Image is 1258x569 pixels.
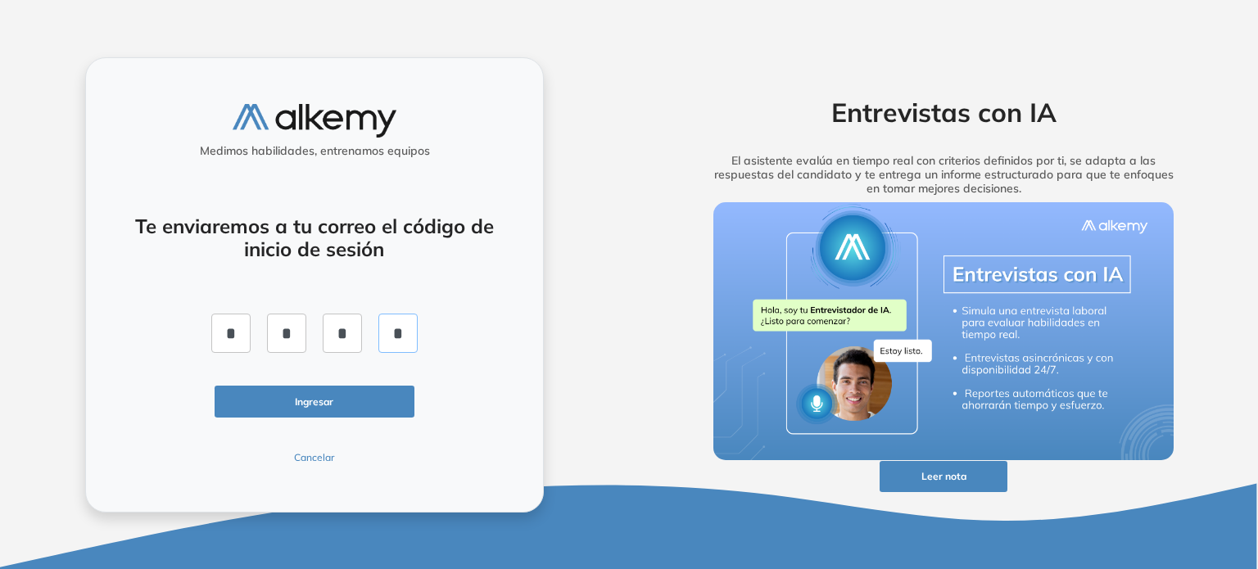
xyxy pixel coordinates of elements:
[215,450,414,465] button: Cancelar
[688,97,1199,128] h2: Entrevistas con IA
[964,380,1258,569] iframe: Chat Widget
[688,154,1199,195] h5: El asistente evalúa en tiempo real con criterios definidos por ti, se adapta a las respuestas del...
[129,215,500,262] h4: Te enviaremos a tu correo el código de inicio de sesión
[880,461,1007,493] button: Leer nota
[93,144,536,158] h5: Medimos habilidades, entrenamos equipos
[233,104,396,138] img: logo-alkemy
[215,386,414,418] button: Ingresar
[964,380,1258,569] div: Widget de chat
[713,202,1174,461] img: img-more-info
